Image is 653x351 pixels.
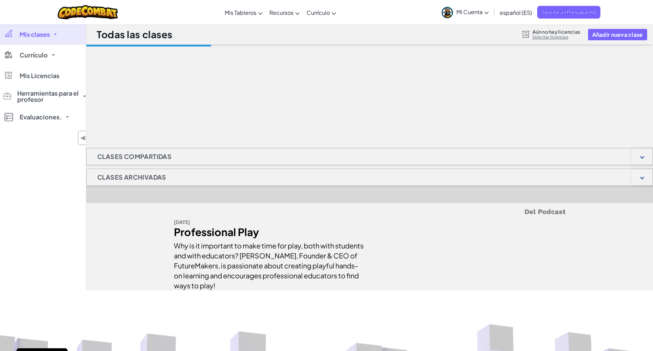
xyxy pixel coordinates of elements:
[20,51,48,59] font: Currículo
[266,3,303,22] a: Recursos
[442,7,453,18] img: avatar
[97,28,173,40] font: Todas las clases
[174,217,365,227] div: [DATE]
[592,31,643,38] font: Añadir nueva clase
[541,9,596,15] font: Solicitar un Presupuesto
[269,9,294,16] font: Recursos
[225,9,256,16] font: Mis Tableros
[174,227,365,237] div: Professional Play
[500,9,532,16] font: español (ES)
[97,173,166,181] font: Clases archivadas
[496,3,535,22] a: español (ES)
[532,29,580,35] font: Aún no hay licencias
[524,208,566,216] font: Del Podcast
[221,3,266,22] a: Mis Tableros
[588,29,647,40] button: Añadir nueva clase
[303,3,340,22] a: Currículo
[97,152,171,160] font: Clases compartidas
[20,30,50,38] font: Mis clases
[80,134,86,142] font: ◀
[17,89,79,103] font: Herramientas para el profesor
[20,72,59,79] font: Mis Licencias
[20,113,62,121] font: Evaluaciones.
[537,6,600,19] a: Solicitar un Presupuesto
[58,5,118,19] img: Logotipo de CodeCombat
[438,1,492,23] a: Mi Cuenta
[174,237,365,290] div: Why is it important to make time for play, both with students and with educators? [PERSON_NAME], ...
[307,9,330,16] font: Currículo
[532,34,568,40] font: Solicitar licencias
[456,8,483,15] font: Mi Cuenta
